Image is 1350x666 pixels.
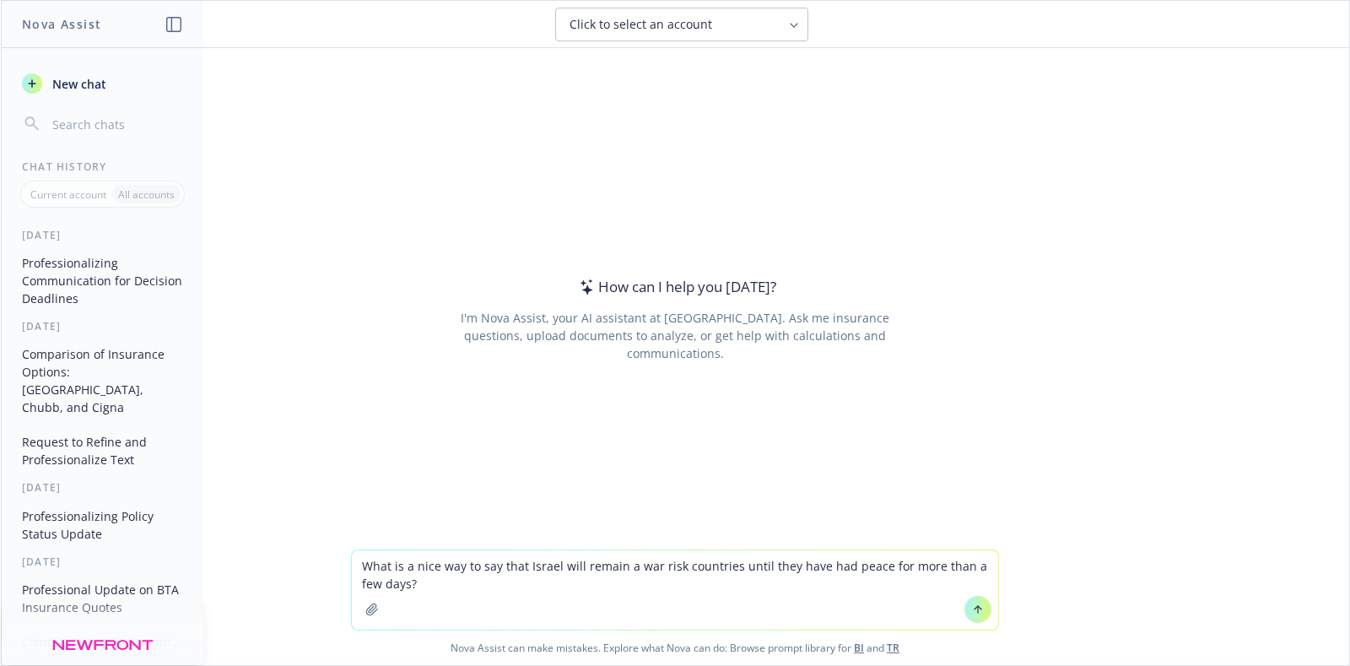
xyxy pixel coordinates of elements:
[15,340,190,421] button: Comparison of Insurance Options: [GEOGRAPHIC_DATA], Chubb, and Cigna
[30,187,106,202] p: Current account
[15,249,190,312] button: Professionalizing Communication for Decision Deadlines
[2,319,203,333] div: [DATE]
[15,576,190,621] button: Professional Update on BTA Insurance Quotes
[2,555,203,569] div: [DATE]
[555,8,808,41] button: Click to select an account
[118,187,175,202] p: All accounts
[49,75,106,93] span: New chat
[2,480,203,495] div: [DATE]
[22,15,101,33] h1: Nova Assist
[887,641,899,655] a: TR
[854,641,864,655] a: BI
[15,68,190,99] button: New chat
[575,276,776,298] div: How can I help you [DATE]?
[2,160,203,174] div: Chat History
[15,428,190,474] button: Request to Refine and Professionalize Text
[15,502,190,548] button: Professionalizing Policy Status Update
[2,228,203,242] div: [DATE]
[437,309,912,362] div: I'm Nova Assist, your AI assistant at [GEOGRAPHIC_DATA]. Ask me insurance questions, upload docum...
[8,631,1342,665] span: Nova Assist can make mistakes. Explore what Nova can do: Browse prompt library for and
[352,550,998,630] textarea: What is a nice way to say that Israel will remain a war risk countries until they have had peace ...
[49,112,183,136] input: Search chats
[570,16,712,33] span: Click to select an account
